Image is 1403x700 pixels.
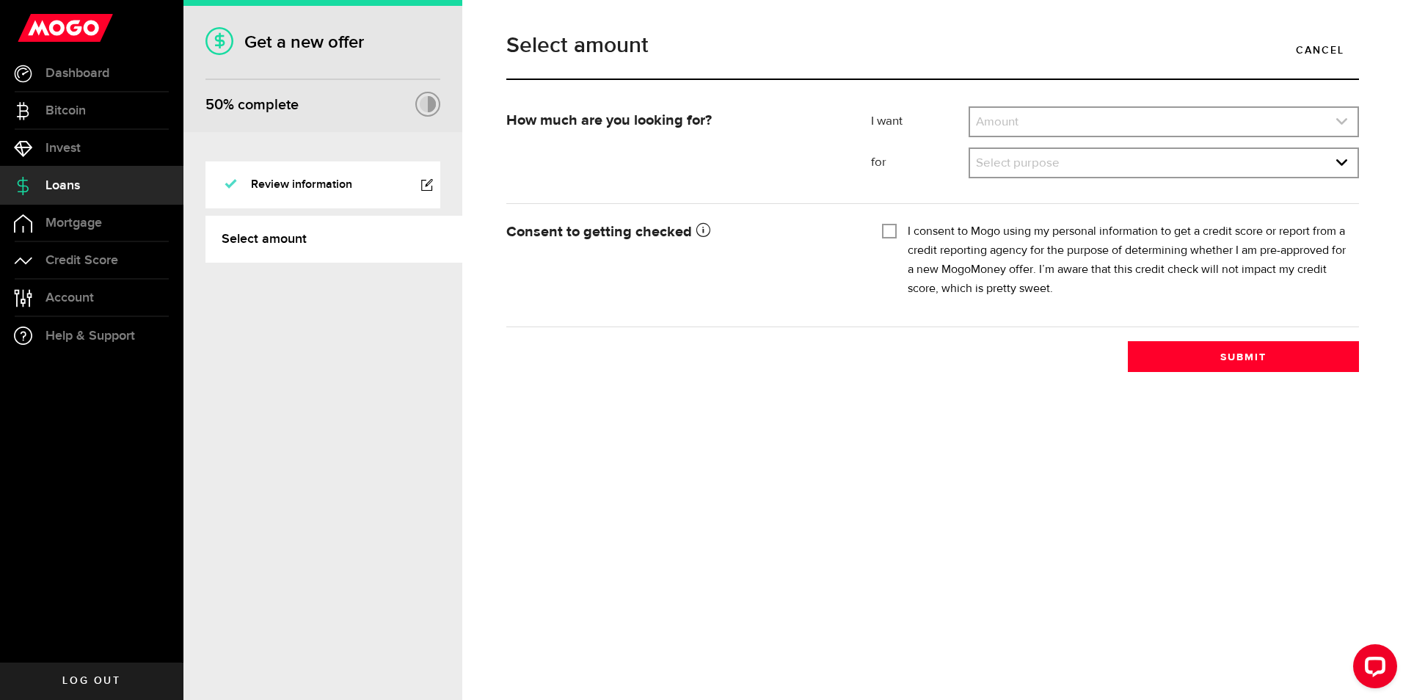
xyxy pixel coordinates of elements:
button: Submit [1128,341,1359,372]
span: Account [45,291,94,305]
h1: Get a new offer [205,32,440,53]
span: Loans [45,179,80,192]
input: I consent to Mogo using my personal information to get a credit score or report from a credit rep... [882,222,897,237]
span: Credit Score [45,254,118,267]
span: Log out [62,676,120,686]
a: Review information [205,161,440,208]
a: expand select [970,149,1358,177]
iframe: LiveChat chat widget [1341,638,1403,700]
div: % complete [205,92,299,118]
span: Bitcoin [45,104,86,117]
strong: Consent to getting checked [506,225,710,239]
span: Invest [45,142,81,155]
span: Dashboard [45,67,109,80]
span: Mortgage [45,216,102,230]
label: for [871,154,969,172]
a: expand select [970,108,1358,136]
h1: Select amount [506,34,1359,56]
span: 50 [205,96,223,114]
strong: How much are you looking for? [506,113,712,128]
a: Cancel [1281,34,1359,65]
span: Help & Support [45,329,135,343]
label: I want [871,113,969,131]
label: I consent to Mogo using my personal information to get a credit score or report from a credit rep... [908,222,1348,299]
a: Select amount [205,216,462,263]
